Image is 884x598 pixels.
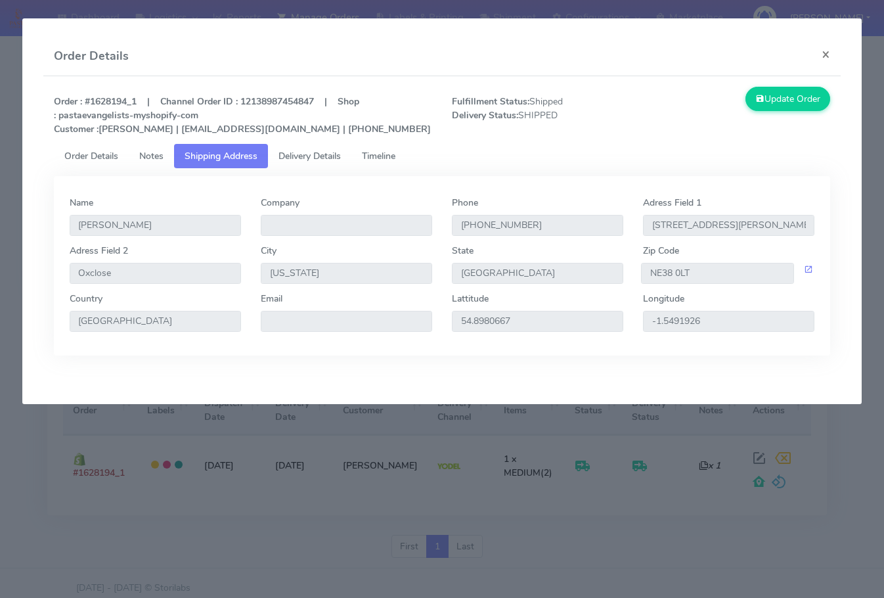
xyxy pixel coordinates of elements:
[70,244,128,258] label: Adress Field 2
[261,244,276,258] label: City
[362,150,395,162] span: Timeline
[452,196,478,210] label: Phone
[643,196,701,210] label: Adress Field 1
[643,244,679,258] label: Zip Code
[54,95,431,135] strong: Order : #1628194_1 | Channel Order ID : 12138987454847 | Shop : pastaevangelists-myshopify-com [P...
[452,109,518,122] strong: Delivery Status:
[811,37,841,72] button: Close
[70,196,93,210] label: Name
[54,123,99,135] strong: Customer :
[452,95,529,108] strong: Fulfillment Status:
[64,150,118,162] span: Order Details
[261,196,299,210] label: Company
[54,47,129,65] h4: Order Details
[139,150,164,162] span: Notes
[442,95,641,136] span: Shipped SHIPPED
[185,150,257,162] span: Shipping Address
[643,292,684,306] label: Longitude
[54,144,831,168] ul: Tabs
[452,292,489,306] label: Lattitude
[278,150,341,162] span: Delivery Details
[745,87,831,111] button: Update Order
[452,244,474,258] label: State
[70,292,102,306] label: Country
[261,292,282,306] label: Email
